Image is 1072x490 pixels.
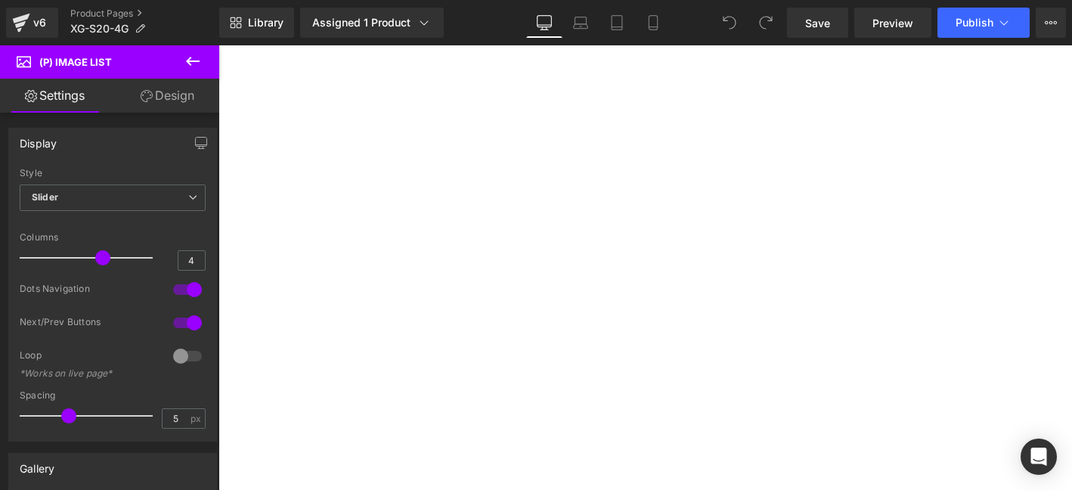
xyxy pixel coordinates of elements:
div: Assigned 1 Product [312,15,432,30]
div: Display [20,129,57,150]
span: Preview [872,15,913,31]
a: Desktop [526,8,562,38]
span: px [191,414,203,423]
div: Gallery [20,454,54,475]
b: Slider [32,191,58,203]
div: Columns [20,232,206,243]
span: XG-S20-4G [70,23,129,35]
span: Library [248,16,283,29]
a: v6 [6,8,58,38]
div: Dots Navigation [20,283,158,299]
div: Next/Prev Buttons [20,316,158,332]
button: Publish [937,8,1030,38]
span: (P) Image List [39,56,112,68]
a: Product Pages [70,8,219,20]
a: New Library [219,8,294,38]
a: Laptop [562,8,599,38]
button: More [1036,8,1066,38]
a: Mobile [635,8,671,38]
div: Open Intercom Messenger [1021,439,1057,475]
div: v6 [30,13,49,33]
a: Preview [854,8,931,38]
div: Style [20,168,206,178]
div: Loop [20,349,158,365]
span: Publish [956,17,993,29]
span: Save [805,15,830,31]
a: Design [113,79,222,113]
div: Spacing [20,390,206,401]
div: *Works on live page* [20,368,156,379]
button: Undo [714,8,745,38]
a: Tablet [599,8,635,38]
button: Redo [751,8,781,38]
